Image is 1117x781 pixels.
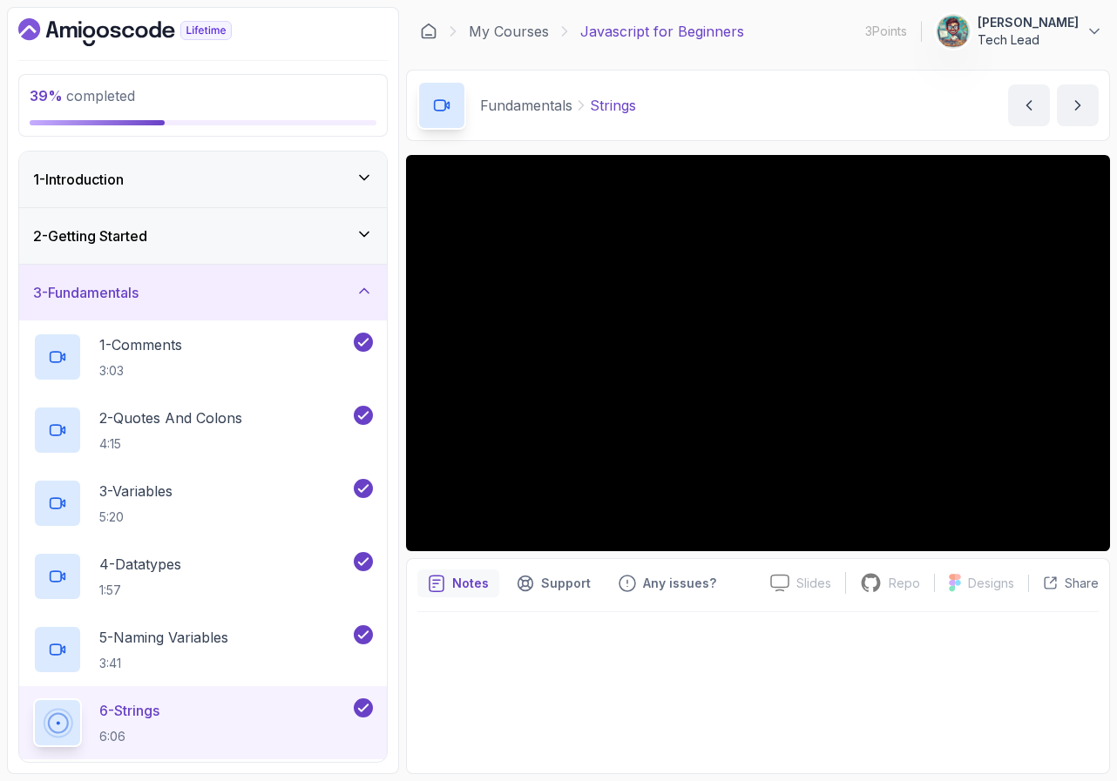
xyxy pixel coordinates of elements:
[18,18,272,46] a: Dashboard
[30,87,63,104] span: 39 %
[33,333,373,381] button: 1-Comments3:03
[33,169,124,190] h3: 1 - Introduction
[33,552,373,601] button: 4-Datatypes1:57
[33,282,139,303] h3: 3 - Fundamentals
[99,508,173,526] p: 5:20
[1057,84,1099,126] button: next content
[33,479,373,528] button: 3-Variables5:20
[30,87,135,104] span: completed
[420,23,437,40] a: Dashboard
[33,406,373,454] button: 2-Quotes And Colons4:15
[865,23,907,40] p: 3 Points
[99,334,182,355] p: 1 - Comments
[480,95,572,116] p: Fundamentals
[33,226,147,246] h3: 2 - Getting Started
[99,582,181,599] p: 1:57
[978,14,1079,31] p: [PERSON_NAME]
[33,625,373,674] button: 5-Naming Variables3:41
[580,21,744,42] p: Javascript for Beginners
[796,575,831,592] p: Slides
[99,554,181,575] p: 4 - Datatypes
[406,155,1110,551] iframe: 6 - Strings
[99,481,173,502] p: 3 - Variables
[1065,575,1099,592] p: Share
[978,31,1079,49] p: Tech Lead
[643,575,716,592] p: Any issues?
[417,569,499,597] button: notes button
[19,208,387,264] button: 2-Getting Started
[506,569,601,597] button: Support button
[99,700,159,721] p: 6 - Strings
[889,575,920,592] p: Repo
[99,407,242,428] p: 2 - Quotes And Colons
[541,575,591,592] p: Support
[937,15,970,48] img: user profile image
[33,698,373,747] button: 6-Strings6:06
[99,362,182,380] p: 3:03
[99,655,228,672] p: 3:41
[99,627,228,648] p: 5 - Naming Variables
[968,575,1014,592] p: Designs
[936,14,1103,49] button: user profile image[PERSON_NAME]Tech Lead
[469,21,549,42] a: My Courses
[1008,84,1050,126] button: previous content
[452,575,489,592] p: Notes
[99,728,159,745] p: 6:06
[19,265,387,320] button: 3-Fundamentals
[608,569,727,597] button: Feedback button
[590,95,636,116] p: Strings
[99,435,242,453] p: 4:15
[19,151,387,207] button: 1-Introduction
[1028,575,1099,592] button: Share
